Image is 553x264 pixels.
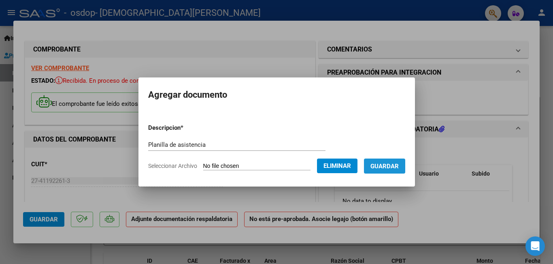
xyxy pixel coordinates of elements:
[370,163,399,170] span: Guardar
[148,123,225,133] p: Descripcion
[323,162,351,170] span: Eliminar
[148,87,405,103] h2: Agregar documento
[525,236,545,256] div: Open Intercom Messenger
[317,159,357,173] button: Eliminar
[148,163,197,169] span: Seleccionar Archivo
[364,159,405,174] button: Guardar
